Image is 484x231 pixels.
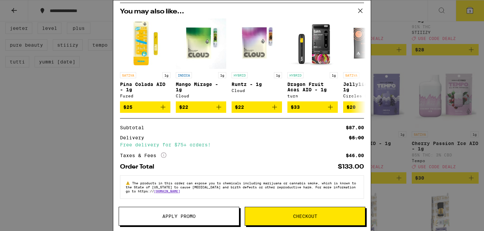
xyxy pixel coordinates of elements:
img: Cloud - Mango Mirage - 1g [176,18,226,69]
span: $33 [291,104,300,110]
img: Fuzed - Pina Colada AIO - 1g [120,18,170,69]
div: $46.00 [346,153,364,158]
button: Add to bag [343,101,394,113]
span: ⚠️ [126,181,132,185]
div: Delivery [120,135,149,140]
a: Open page for Mango Mirage - 1g from Cloud [176,18,226,101]
img: turn - Dragon Fruit Acai AIO - 1g [287,18,338,69]
span: The products in this order can expose you to chemicals including marijuana or cannabis smoke, whi... [126,181,356,193]
button: Add to bag [232,101,282,113]
p: INDICA [176,72,192,78]
div: turn [287,94,338,98]
div: $87.00 [346,125,364,130]
div: Circles Base Camp [343,94,394,98]
div: Taxes & Fees [120,152,166,158]
p: Dragon Fruit Acai AIO - 1g [287,82,338,92]
p: Runtz - 1g [232,82,282,87]
div: $5.00 [349,135,364,140]
a: Open page for Pina Colada AIO - 1g from Fuzed [120,18,170,101]
span: Apply Promo [162,214,196,219]
img: Circles Base Camp - Jellylicious - 1g [343,18,394,69]
button: Add to bag [120,101,170,113]
p: SATIVA [343,72,359,78]
a: [DOMAIN_NAME] [154,189,180,193]
p: Mango Mirage - 1g [176,82,226,92]
button: Checkout [245,207,365,226]
button: Apply Promo [119,207,239,226]
div: Subtotal [120,125,149,130]
h2: You may also like... [120,8,364,15]
span: $22 [179,104,188,110]
p: Jellylicious - 1g [343,82,394,92]
span: Checkout [293,214,317,219]
img: Cloud - Runtz - 1g [232,18,282,69]
p: 1g [274,72,282,78]
p: 1g [162,72,170,78]
p: HYBRID [232,72,248,78]
p: SATIVA [120,72,136,78]
button: Add to bag [287,101,338,113]
div: Cloud [176,94,226,98]
span: Hi. Need any help? [4,5,48,10]
a: Open page for Jellylicious - 1g from Circles Base Camp [343,18,394,101]
div: Free delivery for $75+ orders! [120,142,364,147]
p: 1g [330,72,338,78]
div: $133.00 [338,164,364,170]
div: Cloud [232,88,282,93]
button: Add to bag [176,101,226,113]
span: $25 [123,104,132,110]
a: Open page for Runtz - 1g from Cloud [232,18,282,101]
p: 1g [218,72,226,78]
p: Pina Colada AIO - 1g [120,82,170,92]
span: $20 [347,104,356,110]
a: Open page for Dragon Fruit Acai AIO - 1g from turn [287,18,338,101]
p: HYBRID [287,72,304,78]
div: Order Total [120,164,159,170]
span: $22 [235,104,244,110]
div: Fuzed [120,94,170,98]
